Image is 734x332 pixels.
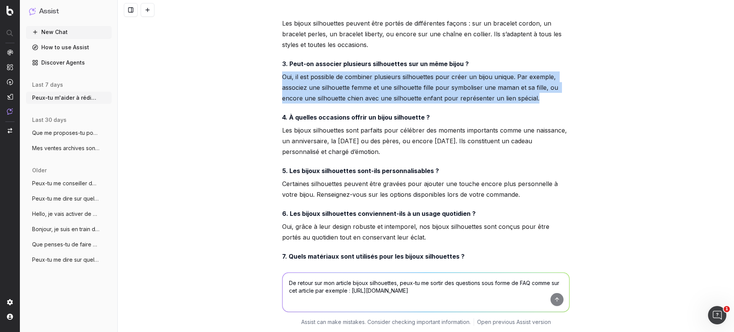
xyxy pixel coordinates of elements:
p: Oui, grâce à leur design robuste et intemporel, nos bijoux silhouettes sont conçus pour être port... [282,221,570,243]
p: Les bijoux silhouettes sont parfaits pour célébrer des moments importants comme une naissance, un... [282,125,570,157]
a: Discover Agents [26,57,112,69]
strong: 7. Quels matériaux sont utilisés pour les bijoux silhouettes ? [282,253,464,260]
span: Que penses-tu de faire un article "Quel [32,241,99,248]
strong: 3. Peut-on associer plusieurs silhouettes sur un même bijou ? [282,60,469,68]
strong: 5. Les bijoux silhouettes sont-ils personnalisables ? [282,167,439,175]
p: Oui, il est possible de combiner plusieurs silhouettes pour créer un bijou unique. Par exemple, a... [282,71,570,104]
p: Assist can make mistakes. Consider checking important information. [301,318,471,326]
button: Que penses-tu de faire un article "Quel [26,238,112,251]
strong: 4. À quelles occasions offrir un bijou silhouette ? [282,113,430,121]
img: Analytics [7,49,13,55]
span: last 7 days [32,81,63,89]
span: Que me proposes-tu pour améliorer mon ar [32,129,99,137]
button: Mes ventes archives sont terminées sur m [26,142,112,154]
p: Certaines silhouettes peuvent être gravées pour ajouter une touche encore plus personnelle à votr... [282,178,570,200]
button: Peux-tu me dire sur quels mots clés auto [26,254,112,266]
span: older [32,167,47,174]
span: Peux-tu me conseiller des mots-clés sur [32,180,99,187]
a: Open previous Assist version [477,318,551,326]
span: last 30 days [32,116,67,124]
button: Peux-tu me dire sur quels mot-clés je do [26,193,112,205]
img: Assist [29,8,36,15]
span: Peux-tu m'aider à rédiger un article pou [32,94,99,102]
span: 1 [724,306,730,312]
img: My account [7,314,13,320]
a: How to use Assist [26,41,112,53]
button: New Chat [26,26,112,38]
span: Mes ventes archives sont terminées sur m [32,144,99,152]
img: Assist [7,108,13,115]
button: Bonjour, je suis en train de créer un no [26,223,112,235]
img: Activation [7,79,13,85]
span: Bonjour, je suis en train de créer un no [32,225,99,233]
button: Peux-tu m'aider à rédiger un article pou [26,92,112,104]
span: Hello, je vais activer de nouveaux produ [32,210,99,218]
img: Intelligence [7,64,13,70]
strong: 6. Les bijoux silhouettes conviennent-ils à un usage quotidien ? [282,210,476,217]
button: Assist [29,6,109,17]
span: Peux-tu me dire sur quels mot-clés je do [32,195,99,202]
button: Que me proposes-tu pour améliorer mon ar [26,127,112,139]
img: Setting [7,299,13,305]
img: Botify logo [6,6,13,16]
h1: Assist [39,6,59,17]
button: Hello, je vais activer de nouveaux produ [26,208,112,220]
p: Les bijoux silhouettes peuvent être portés de différentes façons : sur un bracelet cordon, un bra... [282,18,570,50]
img: Switch project [8,128,12,133]
iframe: Intercom live chat [708,306,726,324]
img: Studio [7,94,13,100]
button: Peux-tu me conseiller des mots-clés sur [26,177,112,189]
span: Peux-tu me dire sur quels mots clés auto [32,256,99,264]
